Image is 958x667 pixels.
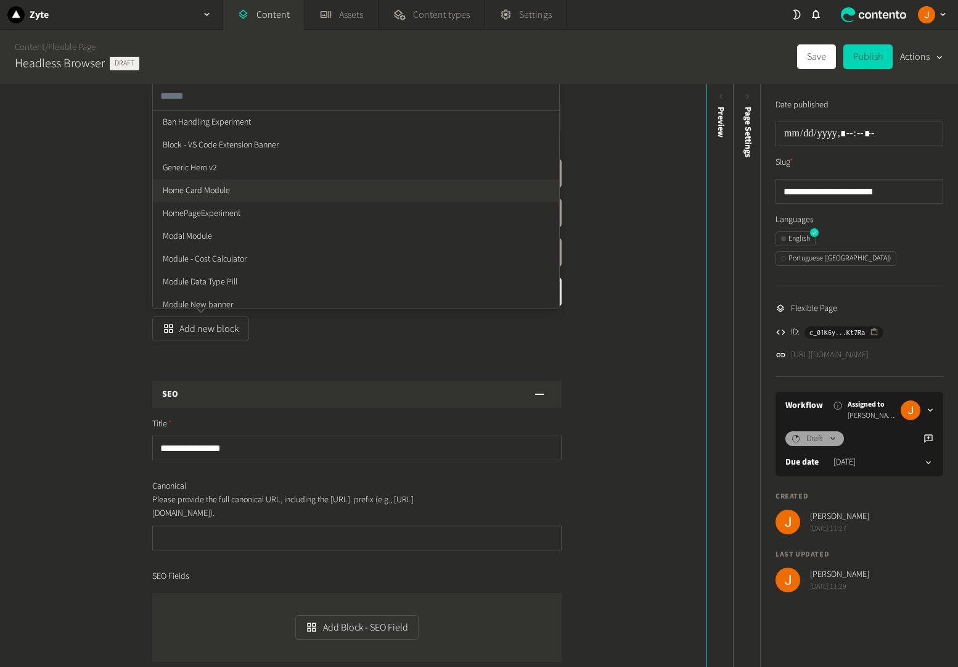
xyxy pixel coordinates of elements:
img: Josu Escalada [776,568,800,592]
button: Add Block - SEO Field [295,615,418,640]
h2: Zyte [30,7,49,22]
span: Draft [806,433,823,445]
img: Josu Escalada [776,510,800,534]
button: Portuguese ([GEOGRAPHIC_DATA]) [776,251,896,266]
time: [DATE] [833,456,856,469]
button: English [776,231,816,246]
li: Generic Hero v2 [153,157,559,180]
span: / [45,41,48,54]
h2: Headless Browser [15,54,105,73]
label: Slug [776,156,793,169]
span: Assigned to [848,399,896,410]
li: Module New banner [153,294,559,317]
h4: Last updated [776,549,943,560]
span: Page Settings [742,107,755,157]
div: Portuguese ([GEOGRAPHIC_DATA]) [781,253,891,264]
button: Save [797,44,836,69]
li: Module - Cost Calculator [153,248,559,271]
span: Content types [413,7,470,22]
li: Block - VS Code Extension Banner [153,134,559,157]
a: Workflow [785,399,823,412]
span: [DATE] 11:27 [810,523,869,534]
div: Preview [714,107,727,138]
button: Actions [900,44,943,69]
span: Title [152,418,172,431]
li: Home Card Module [153,180,559,202]
div: English [781,233,810,244]
button: Add new block [152,317,249,341]
span: [DATE] 11:29 [810,581,869,592]
button: Draft [785,431,844,446]
span: SEO Fields [152,570,189,583]
h4: Created [776,491,943,502]
span: Canonical [152,480,186,493]
a: [URL][DOMAIN_NAME] [791,349,869,362]
span: c_01K6y...Kt7Ra [809,327,865,338]
li: Modal Module [153,225,559,248]
button: Publish [843,44,893,69]
img: Josu Escalada [901,400,920,420]
label: Date published [776,99,829,112]
span: ID: [791,326,800,339]
span: [PERSON_NAME] [810,568,869,581]
label: Languages [776,213,943,226]
button: c_01K6y...Kt7Ra [804,326,883,339]
li: HomePageExperiment [153,202,559,225]
h3: SEO [162,388,178,401]
span: Flexible Page [791,302,837,315]
img: Josu Escalada [918,6,935,23]
a: Content [15,41,45,54]
span: [PERSON_NAME] [810,510,869,523]
label: Due date [785,456,819,469]
li: Ban Handling Experiment [153,111,559,134]
span: Draft [110,57,139,70]
span: [PERSON_NAME] [848,410,896,421]
li: Module Data Type Pill [153,271,559,294]
span: Settings [519,7,552,22]
p: Please provide the full canonical URL, including the [URL]. prefix (e.g., [URL][DOMAIN_NAME]). [152,493,433,521]
img: Zyte [7,6,25,23]
a: Flexible Page [48,41,96,54]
